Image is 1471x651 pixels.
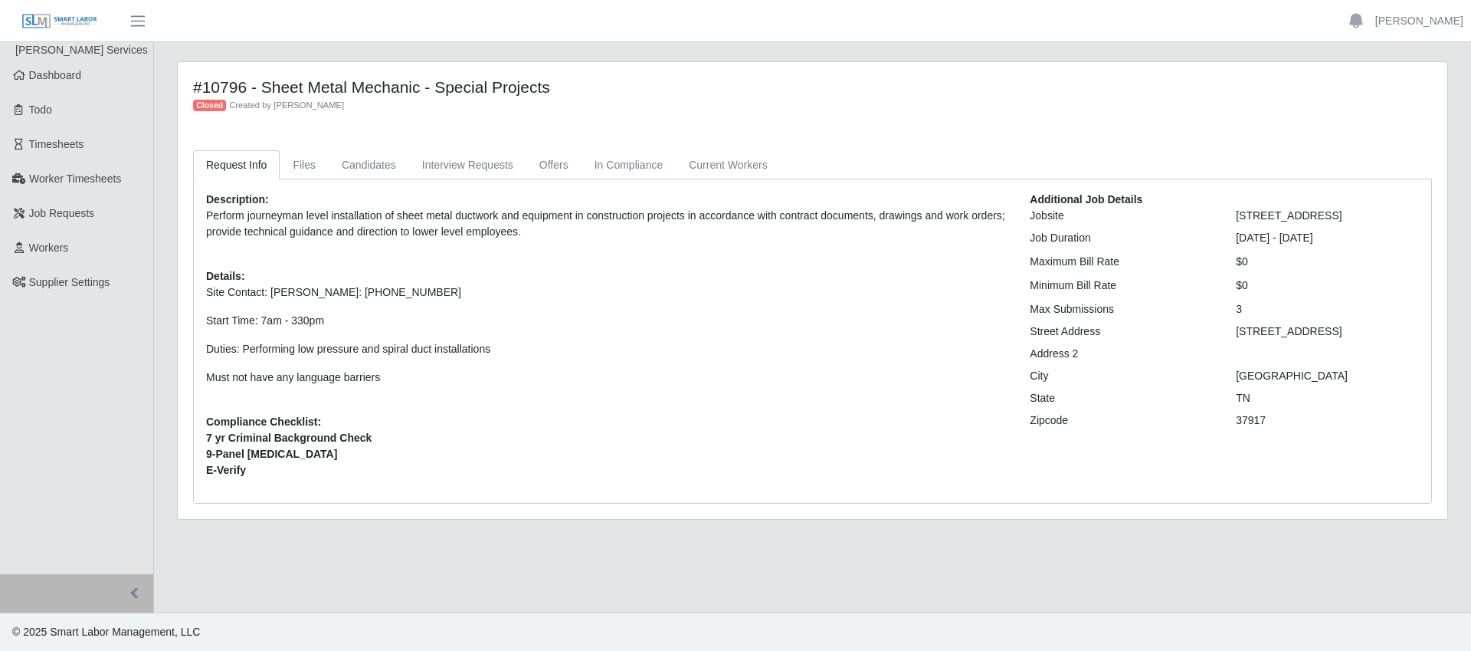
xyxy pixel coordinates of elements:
[1018,346,1224,362] div: Address 2
[1224,230,1430,246] div: [DATE] - [DATE]
[206,416,321,428] b: Compliance Checklist:
[229,100,344,110] span: Created by [PERSON_NAME]
[329,150,409,180] a: Candidates
[1018,390,1224,406] div: State
[21,13,98,30] img: SLM Logo
[1224,254,1430,270] div: $0
[206,341,1007,357] p: Duties: Performing low pressure and spiral duct installations
[206,430,1007,446] span: 7 yr Criminal Background Check
[29,69,82,81] span: Dashboard
[1224,324,1430,340] div: [STREET_ADDRESS]
[206,446,1007,462] span: 9-Panel [MEDICAL_DATA]
[1030,193,1142,205] b: Additional Job Details
[193,150,280,180] a: Request Info
[193,77,1116,97] h4: #10796 - Sheet Metal Mechanic - Special Projects
[206,208,1007,240] p: Perform journeyman level installation of sheet metal ductwork and equipment in construction proje...
[1224,390,1430,406] div: TN
[1224,368,1430,384] div: [GEOGRAPHIC_DATA]
[206,370,1007,386] p: Must not have any language barriers
[1018,230,1224,246] div: Job Duration
[206,284,1007,301] p: Site Contact: [PERSON_NAME]: [PHONE_NUMBER]
[1018,208,1224,224] div: Jobsite
[1224,413,1430,429] div: 37917
[29,276,110,288] span: Supplier Settings
[1224,301,1430,317] div: 3
[206,193,269,205] b: Description:
[1224,208,1430,224] div: [STREET_ADDRESS]
[1224,278,1430,294] div: $0
[409,150,526,180] a: Interview Requests
[29,173,121,185] span: Worker Timesheets
[1018,301,1224,317] div: Max Submissions
[582,150,677,180] a: In Compliance
[280,150,329,180] a: Files
[29,207,95,219] span: Job Requests
[29,104,52,116] span: Todo
[1018,324,1224,340] div: Street Address
[193,100,226,112] span: Closed
[1375,13,1463,29] a: [PERSON_NAME]
[12,626,200,638] span: © 2025 Smart Labor Management, LLC
[29,138,84,150] span: Timesheets
[1018,413,1224,429] div: Zipcode
[206,270,245,282] b: Details:
[1018,278,1224,294] div: Minimum Bill Rate
[526,150,582,180] a: Offers
[15,44,148,56] span: [PERSON_NAME] Services
[206,462,1007,478] span: E-Verify
[676,150,780,180] a: Current Workers
[206,313,1007,329] p: Start Time: 7am - 330pm
[1018,368,1224,384] div: City
[1018,254,1224,270] div: Maximum Bill Rate
[29,242,69,254] span: Workers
